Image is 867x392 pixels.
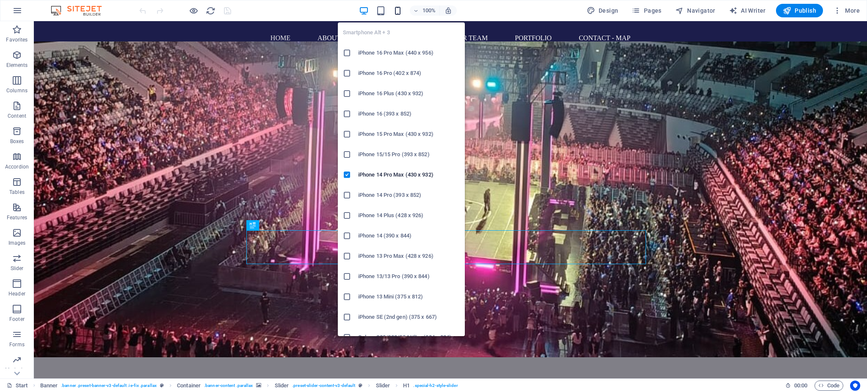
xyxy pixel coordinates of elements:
[833,6,860,15] span: More
[204,381,253,391] span: . banner-content .parallax
[6,87,28,94] p: Columns
[6,36,28,43] p: Favorites
[358,231,460,241] h6: iPhone 14 (390 x 844)
[729,6,766,15] span: AI Writer
[445,7,452,14] i: On resize automatically adjust zoom level to fit chosen device.
[776,4,823,17] button: Publish
[632,6,661,15] span: Pages
[358,129,460,139] h6: iPhone 15 Pro Max (430 x 932)
[583,4,622,17] button: Design
[8,113,26,119] p: Content
[818,381,839,391] span: Code
[7,214,27,221] p: Features
[358,271,460,282] h6: iPhone 13/13 Pro (390 x 844)
[188,6,199,16] button: Click here to leave preview mode and continue editing
[205,6,215,16] button: reload
[40,381,458,391] nav: breadcrumb
[358,251,460,261] h6: iPhone 13 Pro Max (428 x 926)
[359,383,362,388] i: This element is a customizable preset
[358,190,460,200] h6: iPhone 14 Pro (393 x 852)
[628,4,665,17] button: Pages
[10,138,24,145] p: Boxes
[587,6,618,15] span: Design
[9,316,25,323] p: Footer
[794,381,807,391] span: 00 00
[850,381,860,391] button: Usercentrics
[413,381,458,391] span: . special-h2-style-slider
[177,381,201,391] span: Click to select. Double-click to edit
[256,383,261,388] i: This element contains a background
[783,6,816,15] span: Publish
[5,163,29,170] p: Accordion
[358,109,460,119] h6: iPhone 16 (393 x 852)
[358,292,460,302] h6: iPhone 13 Mini (375 x 812)
[8,290,25,297] p: Header
[40,381,58,391] span: Click to select. Double-click to edit
[726,4,769,17] button: AI Writer
[358,210,460,221] h6: iPhone 14 Plus (428 x 926)
[160,383,164,388] i: This element is a customizable preset
[7,381,28,391] a: Click to cancel selection. Double-click to open Pages
[800,382,801,389] span: :
[9,189,25,196] p: Tables
[61,381,157,391] span: . banner .preset-banner-v3-default .ie-fix .parallax
[358,170,460,180] h6: iPhone 14 Pro Max (430 x 932)
[403,381,410,391] span: Click to select. Double-click to edit
[815,381,843,391] button: Code
[675,6,715,15] span: Navigator
[785,381,808,391] h6: Session time
[376,381,390,391] span: Click to select. Double-click to edit
[358,332,460,342] h6: Galaxy S22/S23/S24 Ultra (384 x 824)
[410,6,440,16] button: 100%
[358,149,460,160] h6: iPhone 15/15 Pro (393 x 852)
[9,341,25,348] p: Forms
[672,4,719,17] button: Navigator
[49,6,112,16] img: Editor Logo
[5,367,28,373] p: Marketing
[206,6,215,16] i: Reload page
[292,381,355,391] span: . preset-slider-content-v3-default
[358,312,460,322] h6: iPhone SE (2nd gen) (375 x 667)
[358,88,460,99] h6: iPhone 16 Plus (430 x 932)
[6,62,28,69] p: Elements
[8,240,26,246] p: Images
[11,265,24,272] p: Slider
[830,4,863,17] button: More
[358,48,460,58] h6: iPhone 16 Pro Max (440 x 956)
[275,381,289,391] span: Click to select. Double-click to edit
[583,4,622,17] div: Design (Ctrl+Alt+Y)
[422,6,436,16] h6: 100%
[358,68,460,78] h6: iPhone 16 Pro (402 x 874)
